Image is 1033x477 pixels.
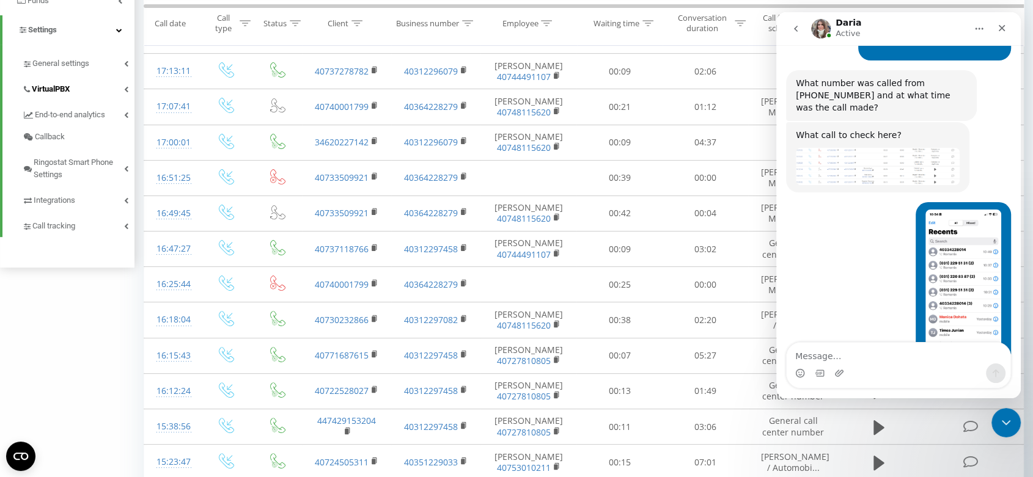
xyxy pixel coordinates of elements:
td: 00:13 [576,373,662,409]
iframe: Intercom live chat [776,12,1021,398]
td: [PERSON_NAME] [480,302,576,338]
a: 40724505311 [315,456,369,468]
div: Call forwarding scheme title [760,13,821,34]
td: 00:00 [663,160,748,195]
span: Integrations [34,194,75,206]
span: Ringostat Smart Phone Settings [34,156,124,181]
div: 17:13:11 [156,59,186,83]
a: 40722528027 [315,385,369,396]
td: 00:09 [576,54,662,89]
td: General call center number [748,409,837,445]
div: 16:25:44 [156,272,186,296]
a: End-to-end analytics [22,100,134,126]
td: [PERSON_NAME] [480,89,576,125]
a: 34620227142 [315,136,369,148]
div: Business number [396,18,459,28]
div: Conversation duration [674,13,732,34]
a: 40727810805 [497,426,551,438]
td: 05:27 [663,338,748,373]
a: 40753010211 [497,462,551,473]
a: 40748115620 [497,319,551,331]
td: BPS [748,54,837,89]
a: 40740001799 [315,279,369,290]
a: 40733509921 [315,172,369,183]
a: 40740001799 [315,101,369,112]
div: 16:18:04 [156,308,186,332]
span: [PERSON_NAME] / Automobi... [760,451,829,473]
a: 40312297458 [404,385,458,396]
div: 15:38:56 [156,415,186,439]
a: 40771687615 [315,349,369,361]
div: 16:51:25 [156,166,186,190]
iframe: Intercom live chat [991,408,1021,437]
td: [PERSON_NAME] [480,338,576,373]
a: 40744491107 [497,71,551,82]
div: 16:12:24 [156,379,186,403]
button: Open CMP widget [6,442,35,471]
td: 00:39 [576,160,662,195]
div: 15:23:47 [156,450,186,474]
a: 40312297458 [404,243,458,255]
a: 40727810805 [497,390,551,402]
a: General settings [22,49,134,75]
span: Callback [35,131,65,143]
a: Integrations [22,186,134,211]
div: 16:15:43 [156,344,186,368]
td: General call center number [748,373,837,409]
span: General settings [32,57,89,70]
a: 40312296079 [404,65,458,77]
div: Client [328,18,348,28]
a: 40748115620 [497,213,551,224]
span: End-to-end analytics [35,109,105,121]
a: 40748115620 [497,142,551,153]
td: [PERSON_NAME] [480,195,576,231]
td: 00:00 [663,267,748,302]
td: 00:09 [576,125,662,160]
td: [PERSON_NAME] [480,373,576,409]
td: General call center number [748,231,837,267]
td: 00:38 [576,302,662,338]
a: 40312297458 [404,421,458,432]
a: 40748115620 [497,35,551,47]
td: 01:49 [663,373,748,409]
td: 00:25 [576,267,662,302]
td: [PERSON_NAME] [480,231,576,267]
td: 00:42 [576,195,662,231]
a: Call tracking [22,211,134,237]
div: 17:07:41 [156,95,186,118]
a: 40730232866 [315,314,369,326]
div: Status [263,18,287,28]
div: 16:49:45 [156,202,186,225]
td: 00:11 [576,409,662,445]
a: 40351229033 [404,456,458,468]
td: General call center number [748,338,837,373]
a: 40364228279 [404,207,458,219]
span: [PERSON_NAME]/ MHS Moto... [760,166,832,189]
td: 02:06 [663,54,748,89]
div: Waiting time [594,18,639,28]
a: 40312297458 [404,349,458,361]
span: Call tracking [32,220,75,232]
td: 02:20 [663,302,748,338]
td: [PERSON_NAME] [480,54,576,89]
td: [PERSON_NAME] [480,125,576,160]
td: [PERSON_NAME] [480,409,576,445]
a: 40312297082 [404,314,458,326]
a: Ringostat Smart Phone Settings [22,148,134,186]
a: VirtualPBX [22,75,134,100]
span: [PERSON_NAME] / Autom... [760,308,829,331]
